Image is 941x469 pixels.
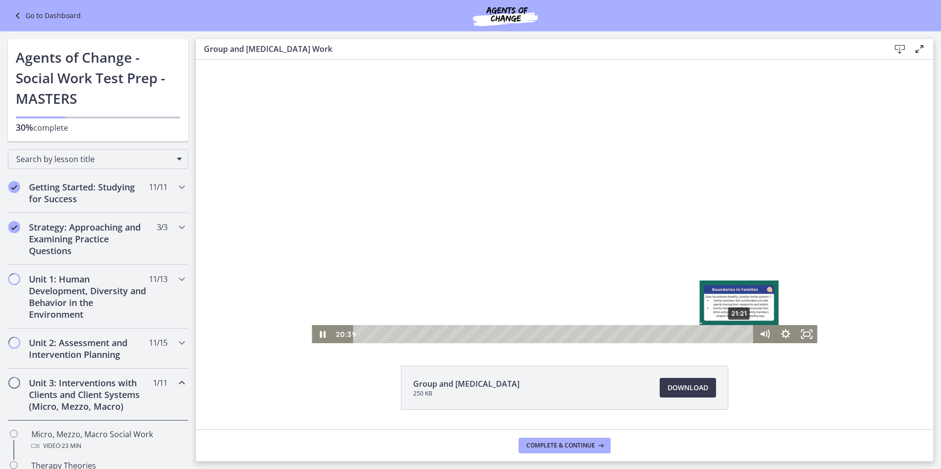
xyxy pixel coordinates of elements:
[668,382,708,394] span: Download
[149,181,167,193] span: 11 / 11
[60,440,81,452] span: · 23 min
[8,181,20,193] i: Completed
[413,390,520,398] span: 250 KB
[446,4,564,27] img: Agents of Change Social Work Test Prep
[526,442,595,449] span: Complete & continue
[16,121,33,133] span: 30%
[16,154,172,164] span: Search by lesson title
[16,121,180,134] p: complete
[29,181,149,205] h2: Getting Started: Studying for Success
[413,378,520,390] span: Group and [MEDICAL_DATA]
[149,337,167,349] span: 11 / 15
[16,47,180,109] h1: Agents of Change - Social Work Test Prep - MASTERS
[31,440,184,452] div: Video
[31,428,184,452] div: Micro, Mezzo, Macro Social Work
[157,221,167,233] span: 3 / 3
[29,221,149,257] h2: Strategy: Approaching and Examining Practice Questions
[29,273,149,320] h2: Unit 1: Human Development, Diversity and Behavior in the Environment
[8,221,20,233] i: Completed
[149,273,167,285] span: 11 / 13
[204,43,874,55] h3: Group and [MEDICAL_DATA] Work
[196,59,933,343] iframe: Video Lesson
[519,438,611,453] button: Complete & continue
[153,377,167,389] span: 1 / 11
[558,266,579,284] button: Mute
[29,377,149,412] h2: Unit 3: Interventions with Clients and Client Systems (Micro, Mezzo, Macro)
[600,266,621,284] button: Fullscreen
[12,10,81,22] a: Go to Dashboard
[660,378,716,398] a: Download
[579,266,600,284] button: Show settings menu
[29,337,149,360] h2: Unit 2: Assessment and Intervention Planning
[8,149,188,169] div: Search by lesson title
